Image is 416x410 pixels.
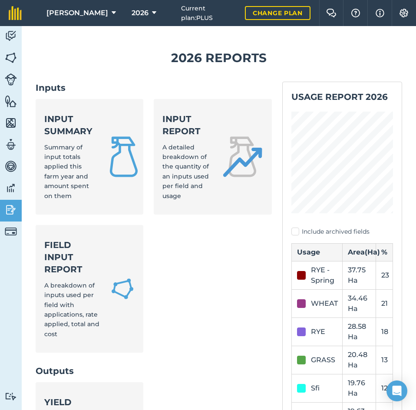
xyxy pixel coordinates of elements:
h1: 2026 Reports [36,48,402,68]
td: 37.75 Ha [342,261,376,289]
h2: Outputs [36,365,272,377]
img: fieldmargin Logo [9,6,22,20]
span: Summary of input totals applied this farm year and amount spent on them [44,143,89,200]
th: Usage [292,243,343,261]
label: Include archived fields [291,227,393,236]
img: Field Input Report [110,276,135,302]
span: [PERSON_NAME] [46,8,108,18]
span: 2026 [132,8,149,18]
img: svg+xml;base64,PHN2ZyB4bWxucz0iaHR0cDovL3d3dy53My5vcmcvMjAwMC9zdmciIHdpZHRoPSI1NiIgaGVpZ2h0PSI2MC... [5,51,17,64]
img: svg+xml;base64,PD94bWwgdmVyc2lvbj0iMS4wIiBlbmNvZGluZz0idXRmLTgiPz4KPCEtLSBHZW5lcmF0b3I6IEFkb2JlIE... [5,225,17,238]
td: 13 [376,346,393,374]
td: 19.76 Ha [342,374,376,402]
div: RYE [311,327,325,337]
img: svg+xml;base64,PHN2ZyB4bWxucz0iaHR0cDovL3d3dy53My5vcmcvMjAwMC9zdmciIHdpZHRoPSIxNyIgaGVpZ2h0PSIxNy... [376,8,384,18]
div: GRASS [311,355,335,365]
img: Input report [221,136,263,178]
img: svg+xml;base64,PD94bWwgdmVyc2lvbj0iMS4wIiBlbmNvZGluZz0idXRmLTgiPz4KPCEtLSBHZW5lcmF0b3I6IEFkb2JlIE... [5,203,17,216]
td: 23 [376,261,393,289]
img: svg+xml;base64,PD94bWwgdmVyc2lvbj0iMS4wIiBlbmNvZGluZz0idXRmLTgiPz4KPCEtLSBHZW5lcmF0b3I6IEFkb2JlIE... [5,182,17,195]
a: Input reportA detailed breakdown of the quantity of an inputs used per field and usage [154,99,272,215]
h2: Usage report 2026 [291,91,393,103]
img: svg+xml;base64,PD94bWwgdmVyc2lvbj0iMS4wIiBlbmNvZGluZz0idXRmLTgiPz4KPCEtLSBHZW5lcmF0b3I6IEFkb2JlIE... [5,138,17,151]
a: Field Input ReportA breakdown of inputs used per field with applications, rate applied, total and... [36,225,143,353]
img: A cog icon [399,9,409,17]
strong: Input report [162,113,211,137]
span: A breakdown of inputs used per field with applications, rate applied, total and cost [44,281,99,338]
div: Sfi [311,383,320,393]
td: 20.48 Ha [342,346,376,374]
a: Input summarySummary of input totals applied this farm year and amount spent on them [36,99,143,215]
span: Current plan : PLUS [181,3,238,23]
h2: Inputs [36,82,272,94]
div: WHEAT [311,298,338,309]
strong: Input summary [44,113,92,137]
strong: Field Input Report [44,239,100,275]
td: 28.58 Ha [342,317,376,346]
img: A question mark icon [350,9,361,17]
img: svg+xml;base64,PHN2ZyB4bWxucz0iaHR0cDovL3d3dy53My5vcmcvMjAwMC9zdmciIHdpZHRoPSI1NiIgaGVpZ2h0PSI2MC... [5,95,17,108]
th: Area ( Ha ) [342,243,376,261]
img: svg+xml;base64,PD94bWwgdmVyc2lvbj0iMS4wIiBlbmNvZGluZz0idXRmLTgiPz4KPCEtLSBHZW5lcmF0b3I6IEFkb2JlIE... [5,392,17,400]
img: Input summary [103,136,145,178]
img: svg+xml;base64,PD94bWwgdmVyc2lvbj0iMS4wIiBlbmNvZGluZz0idXRmLTgiPz4KPCEtLSBHZW5lcmF0b3I6IEFkb2JlIE... [5,30,17,43]
td: 34.46 Ha [342,289,376,317]
img: svg+xml;base64,PHN2ZyB4bWxucz0iaHR0cDovL3d3dy53My5vcmcvMjAwMC9zdmciIHdpZHRoPSI1NiIgaGVpZ2h0PSI2MC... [5,116,17,129]
img: svg+xml;base64,PD94bWwgdmVyc2lvbj0iMS4wIiBlbmNvZGluZz0idXRmLTgiPz4KPCEtLSBHZW5lcmF0b3I6IEFkb2JlIE... [5,160,17,173]
img: Two speech bubbles overlapping with the left bubble in the forefront [326,9,337,17]
div: Open Intercom Messenger [386,380,407,401]
td: 12 [376,374,393,402]
td: 18 [376,317,393,346]
span: A detailed breakdown of the quantity of an inputs used per field and usage [162,143,209,200]
img: svg+xml;base64,PD94bWwgdmVyc2lvbj0iMS4wIiBlbmNvZGluZz0idXRmLTgiPz4KPCEtLSBHZW5lcmF0b3I6IEFkb2JlIE... [5,73,17,86]
td: 21 [376,289,393,317]
div: RYE - Spring [311,265,337,286]
th: % [376,243,393,261]
a: Change plan [245,6,310,20]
